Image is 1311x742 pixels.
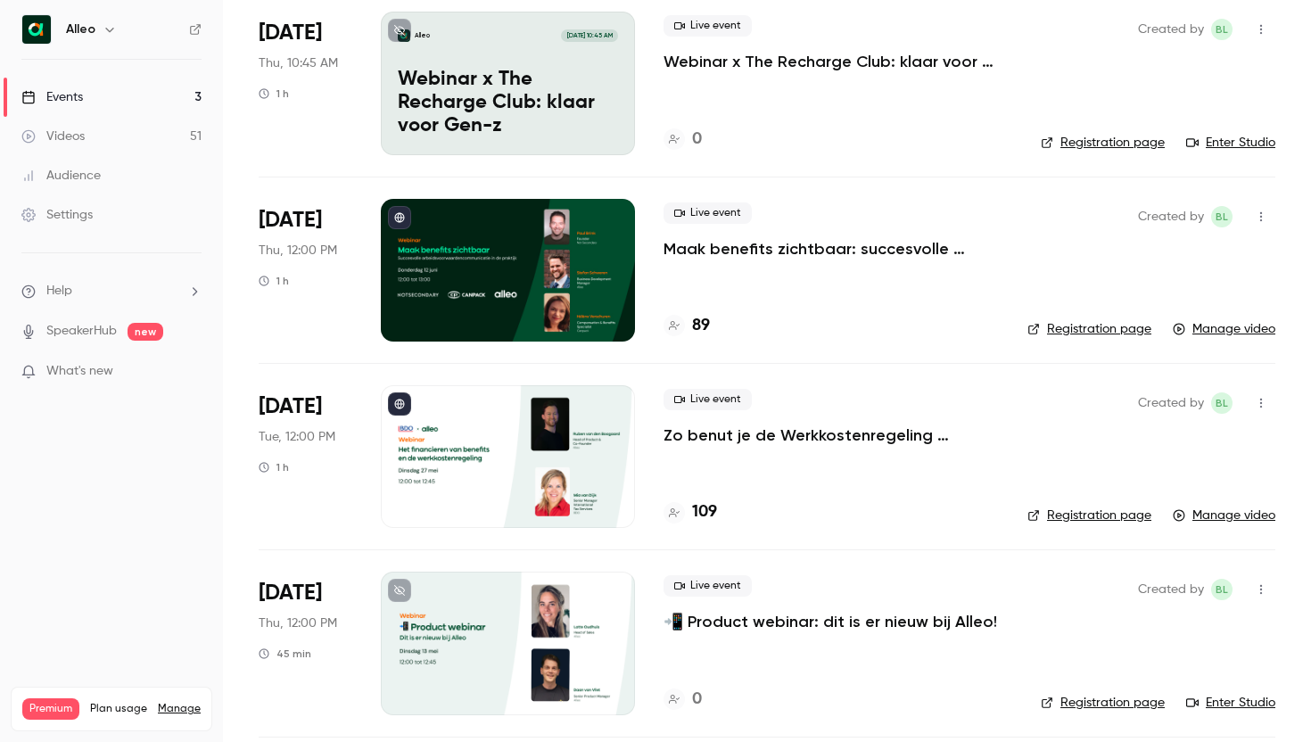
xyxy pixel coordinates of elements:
a: 89 [664,314,710,338]
span: Live event [664,389,752,410]
h4: 89 [692,314,710,338]
span: Created by [1138,579,1204,600]
span: [DATE] [259,392,322,421]
span: BL [1216,392,1228,414]
a: Manage [158,702,201,716]
span: BL [1216,19,1228,40]
a: Zo benut je de Werkkostenregeling optimaal voor benefits [664,425,999,446]
span: What's new [46,362,113,381]
span: Thu, 12:00 PM [259,614,337,632]
li: help-dropdown-opener [21,282,202,301]
div: May 22 Thu, 12:00 PM (Europe/Amsterdam) [259,572,352,714]
div: 1 h [259,460,289,474]
span: [DATE] [259,579,322,607]
a: Enter Studio [1186,134,1275,152]
div: Jul 3 Thu, 10:45 AM (Europe/Amsterdam) [259,12,352,154]
div: Audience [21,167,101,185]
a: Manage video [1173,320,1275,338]
span: Premium [22,698,79,720]
span: [DATE] 10:45 AM [561,29,617,42]
iframe: Noticeable Trigger [180,364,202,380]
span: Thu, 10:45 AM [259,54,338,72]
h4: 0 [692,688,702,712]
h6: Alleo [66,21,95,38]
a: 📲 Product webinar: dit is er nieuw bij Alleo! [664,611,997,632]
a: Registration page [1041,134,1165,152]
a: Maak benefits zichtbaar: succesvolle arbeidsvoorwaarden communicatie in de praktijk [664,238,999,260]
span: Bernice Lohr [1211,19,1233,40]
span: Bernice Lohr [1211,392,1233,414]
div: 1 h [259,87,289,101]
span: [DATE] [259,19,322,47]
div: May 27 Tue, 12:00 PM (Europe/Amsterdam) [259,385,352,528]
a: Webinar x The Recharge Club: klaar voor Gen-z [664,51,1012,72]
h4: 109 [692,500,717,524]
p: Alleo [415,31,430,40]
span: Created by [1138,19,1204,40]
span: Thu, 12:00 PM [259,242,337,260]
span: Live event [664,575,752,597]
div: Events [21,88,83,106]
div: Videos [21,128,85,145]
span: Plan usage [90,702,147,716]
p: Webinar x The Recharge Club: klaar voor Gen-z [398,69,618,137]
span: Created by [1138,392,1204,414]
a: Registration page [1027,320,1151,338]
div: 45 min [259,647,311,661]
div: 1 h [259,274,289,288]
div: Settings [21,206,93,224]
span: new [128,323,163,341]
div: Jun 12 Thu, 12:00 PM (Europe/Amsterdam) [259,199,352,342]
a: Webinar x The Recharge Club: klaar voor Gen-zAlleo[DATE] 10:45 AMWebinar x The Recharge Club: kla... [381,12,635,154]
span: BL [1216,206,1228,227]
span: Bernice Lohr [1211,206,1233,227]
span: Created by [1138,206,1204,227]
span: Bernice Lohr [1211,579,1233,600]
a: Registration page [1027,507,1151,524]
img: Alleo [22,15,51,44]
a: 0 [664,128,702,152]
span: Help [46,282,72,301]
span: Live event [664,202,752,224]
a: Enter Studio [1186,694,1275,712]
span: Live event [664,15,752,37]
a: Manage video [1173,507,1275,524]
span: [DATE] [259,206,322,235]
a: 109 [664,500,717,524]
a: Registration page [1041,694,1165,712]
span: Tue, 12:00 PM [259,428,335,446]
a: SpeakerHub [46,322,117,341]
h4: 0 [692,128,702,152]
span: BL [1216,579,1228,600]
a: 0 [664,688,702,712]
